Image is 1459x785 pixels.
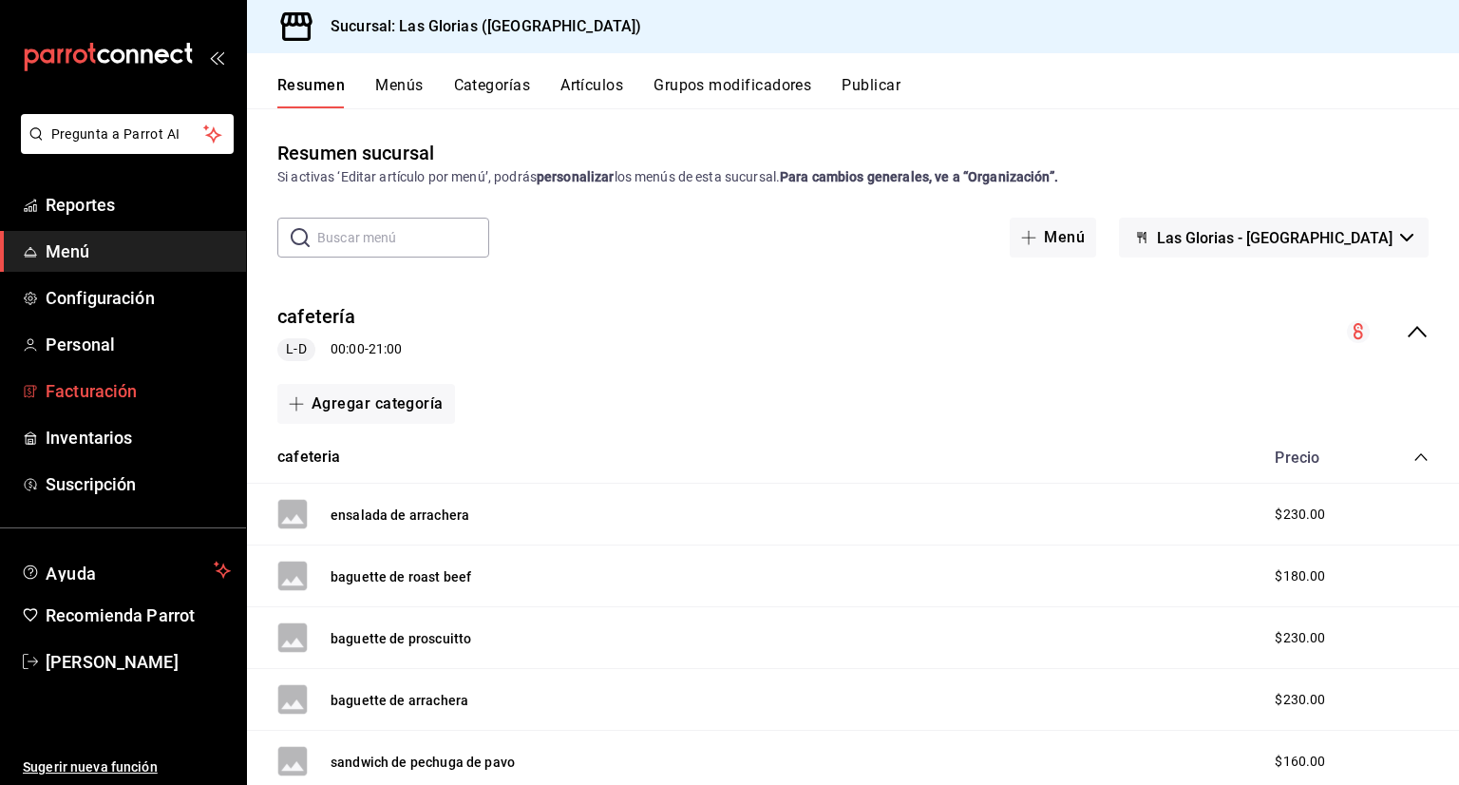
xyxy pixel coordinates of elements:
[1413,450,1429,465] button: collapse-category-row
[277,447,341,469] button: cafeteria
[247,288,1459,376] div: collapse-menu-row
[277,303,355,331] button: cafetería
[1275,505,1325,525] span: $230.00
[46,425,231,450] span: Inventarios
[277,76,345,108] button: Resumen
[454,76,531,108] button: Categorías
[331,567,471,586] button: baguette de roast beef
[46,603,231,628] span: Recomienda Parrot
[13,138,234,158] a: Pregunta a Parrot AI
[560,76,623,108] button: Artículos
[46,649,231,675] span: [PERSON_NAME]
[23,757,231,777] span: Sugerir nueva función
[46,559,206,582] span: Ayuda
[1119,218,1429,258] button: Las Glorias - [GEOGRAPHIC_DATA]
[21,114,234,154] button: Pregunta a Parrot AI
[1275,690,1325,710] span: $230.00
[331,753,515,772] button: sandwich de pechuga de pavo
[331,629,471,648] button: baguette de proscuitto
[375,76,423,108] button: Menús
[331,506,469,525] button: ensalada de arrachera
[46,239,231,264] span: Menú
[1275,752,1325,772] span: $160.00
[209,49,224,65] button: open_drawer_menu
[46,192,231,218] span: Reportes
[278,339,313,359] span: L-D
[1010,218,1096,258] button: Menú
[277,76,1459,108] div: navigation tabs
[842,76,900,108] button: Publicar
[277,167,1429,187] div: Si activas ‘Editar artículo por menú’, podrás los menús de esta sucursal.
[331,691,468,710] button: baguette de arrachera
[1275,566,1325,586] span: $180.00
[780,169,1058,184] strong: Para cambios generales, ve a “Organización”.
[654,76,811,108] button: Grupos modificadores
[46,471,231,497] span: Suscripción
[317,219,489,257] input: Buscar menú
[46,378,231,404] span: Facturación
[277,338,402,361] div: 00:00 - 21:00
[537,169,615,184] strong: personalizar
[1157,229,1393,247] span: Las Glorias - [GEOGRAPHIC_DATA]
[46,285,231,311] span: Configuración
[51,124,204,144] span: Pregunta a Parrot AI
[277,384,455,424] button: Agregar categoría
[1275,628,1325,648] span: $230.00
[315,15,641,38] h3: Sucursal: Las Glorias ([GEOGRAPHIC_DATA])
[46,332,231,357] span: Personal
[1256,449,1377,467] div: Precio
[277,139,434,167] div: Resumen sucursal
